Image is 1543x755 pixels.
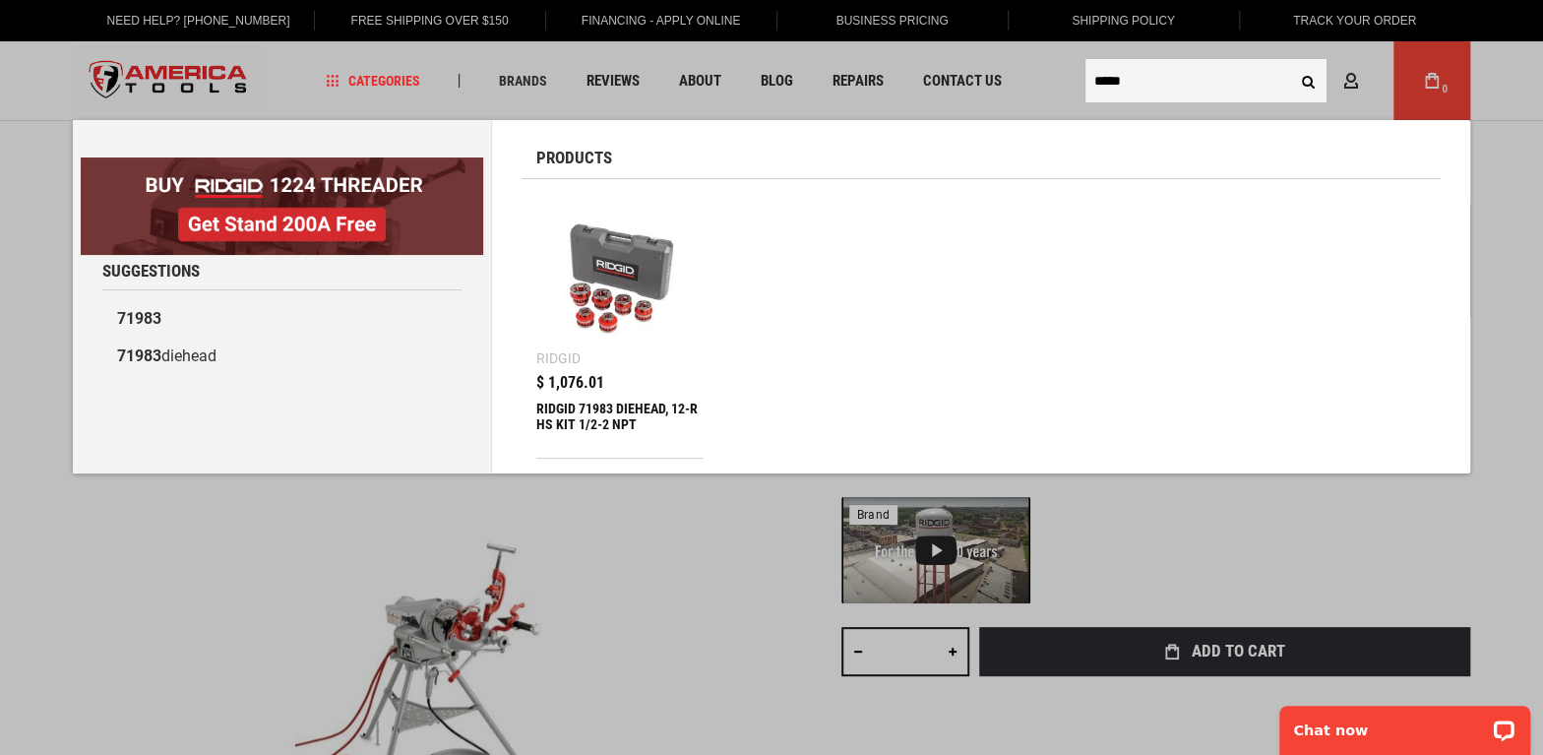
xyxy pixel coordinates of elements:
a: BOGO: Buy RIDGID® 1224 Threader, Get Stand 200A Free! [81,157,483,172]
span: Categories [326,74,420,88]
a: Brands [490,68,556,94]
b: 71983 [117,309,161,328]
span: Products [536,150,612,166]
button: Search [1289,62,1327,99]
a: Categories [317,68,429,94]
img: RIDGID 71983 DIEHEAD, 12-R HS KIT 1/2-2 NPT [546,204,693,350]
div: RIDGID 71983 DIEHEAD, 12-R HS KIT 1/2-2 NPT [536,401,703,448]
a: 71983 [102,300,462,338]
div: Ridgid [536,351,581,365]
span: Brands [499,74,547,88]
a: RIDGID 71983 DIEHEAD, 12-R HS KIT 1/2-2 NPT Ridgid $ 1,076.01 RIDGID 71983 DIEHEAD, 12-R HS KIT 1... [536,194,703,458]
a: 71983diehead [102,338,462,375]
b: 71983 [117,346,161,365]
span: $ 1,076.01 [536,375,604,391]
span: Suggestions [102,263,200,280]
iframe: LiveChat chat widget [1266,693,1543,755]
img: BOGO: Buy RIDGID® 1224 Threader, Get Stand 200A Free! [81,157,483,255]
